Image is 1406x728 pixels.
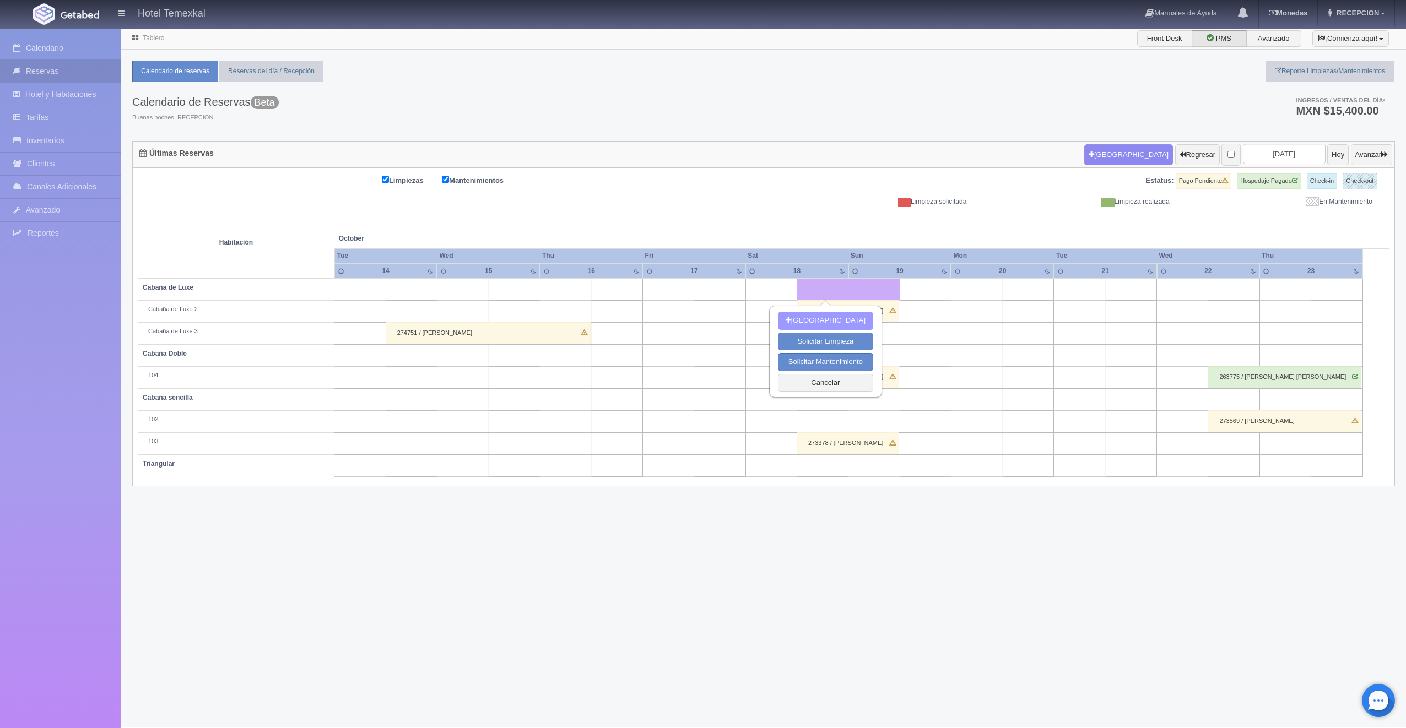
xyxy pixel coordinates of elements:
[1208,366,1361,388] div: 263775 / [PERSON_NAME] [PERSON_NAME]
[1208,410,1361,432] div: 273569 / [PERSON_NAME]
[745,248,848,263] th: Sat
[442,173,520,186] label: Mantenimientos
[132,96,279,108] h3: Calendario de Reservas
[334,248,437,263] th: Tue
[643,248,746,263] th: Fri
[1269,9,1307,17] b: Monedas
[1296,97,1385,104] span: Ingresos / Ventas del día
[1084,144,1173,165] button: [GEOGRAPHIC_DATA]
[437,248,540,263] th: Wed
[1137,30,1192,47] label: Front Desk
[442,176,449,183] input: Mantenimientos
[61,10,99,19] img: Getabed
[138,6,206,19] h4: Hotel Temexkal
[1295,267,1327,276] div: 23
[219,238,253,246] strong: Habitación
[1157,248,1260,263] th: Wed
[1266,61,1394,82] a: Reporte Limpiezas/Mantenimientos
[1351,144,1392,165] button: Avanzar
[778,353,873,371] button: Solicitar Mantenimiento
[143,350,187,357] b: Cabaña Doble
[143,460,175,468] b: Triangular
[884,267,916,276] div: 19
[1307,173,1337,189] label: Check-in
[1145,176,1174,186] label: Estatus:
[382,176,389,183] input: Limpiezas
[1237,173,1301,189] label: Hospedaje Pagado
[678,267,710,276] div: 17
[382,173,440,186] label: Limpiezas
[251,96,279,109] span: Beta
[1296,105,1385,116] h3: MXN $15,400.00
[975,197,1177,207] div: Limpieza realizada
[1343,173,1377,189] label: Check-out
[951,248,1054,263] th: Mon
[848,248,951,263] th: Sun
[781,267,813,276] div: 18
[1327,144,1349,165] button: Hoy
[1334,9,1379,17] span: RECEPCION
[143,415,329,424] div: 102
[986,267,1019,276] div: 20
[132,113,279,122] span: Buenas noches, RECEPCION.
[778,312,873,330] button: [GEOGRAPHIC_DATA]
[143,284,193,291] b: Cabaña de Luxe
[1176,173,1231,189] label: Pago Pendiente
[1089,267,1122,276] div: 21
[1192,30,1247,47] label: PMS
[1246,30,1301,47] label: Avanzado
[772,197,975,207] div: Limpieza solicitada
[797,300,899,322] div: 274266 / [PERSON_NAME]
[339,234,536,243] span: October
[1312,30,1389,47] button: ¡Comienza aquí!
[540,248,643,263] th: Thu
[143,394,193,401] b: Cabaña sencilla
[143,327,329,336] div: Cabaña de Luxe 3
[1054,248,1157,263] th: Tue
[472,267,505,276] div: 15
[132,61,218,82] a: Calendario de reservas
[1178,197,1381,207] div: En Mantenimiento
[1259,248,1362,263] th: Thu
[1175,144,1220,165] button: Regresar
[797,432,899,454] div: 273378 / [PERSON_NAME]
[33,3,55,25] img: Getabed
[386,322,591,344] div: 274751 / [PERSON_NAME]
[778,374,873,392] button: Cancelar
[219,61,323,82] a: Reservas del día / Recepción
[143,34,164,42] a: Tablero
[143,305,329,314] div: Cabaña de Luxe 2
[778,333,873,351] button: Solicitar Limpieza
[370,267,402,276] div: 14
[139,149,214,157] h4: Últimas Reservas
[143,371,329,380] div: 104
[1192,267,1224,276] div: 22
[575,267,608,276] div: 16
[143,437,329,446] div: 103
